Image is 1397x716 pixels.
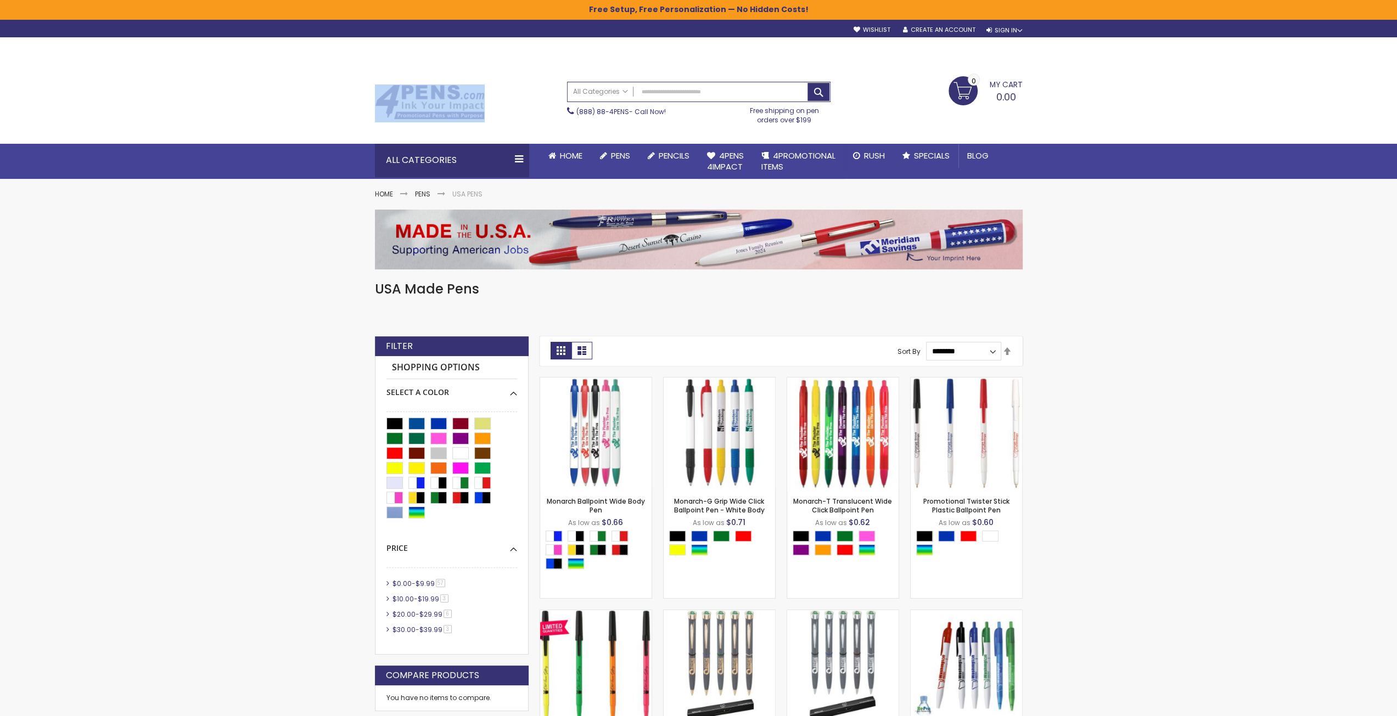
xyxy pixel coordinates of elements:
a: Specials [894,144,958,168]
div: Assorted [916,544,933,555]
div: All Categories [375,144,529,177]
span: Home [560,150,582,161]
div: Orange [815,544,831,555]
span: $29.99 [419,610,442,619]
a: Wishlist [853,26,890,34]
div: Blue [938,531,955,542]
div: Select A Color [386,379,517,398]
a: $10.00-$19.993 [390,594,452,604]
div: Green [837,531,853,542]
span: 3 [444,625,452,633]
span: 3 [440,594,448,602]
a: 0.00 0 [949,76,1023,104]
a: All Categories [568,82,633,100]
span: $9.99 [416,579,435,588]
label: Sort By [897,346,921,356]
span: Rush [864,150,885,161]
div: Blue|Black [546,558,562,569]
div: Red|Black [611,544,628,555]
img: Monarch-G Grip Wide Click Ballpoint Pen - White Body [664,377,775,489]
div: Red [735,531,751,542]
div: Green|Black [590,544,606,555]
a: Monarch-T Translucent Wide Click Ballpoint Pen [793,497,892,515]
a: RePen™ - USA Recycled Water Bottle (rPET) Rectractable Custom Pen [911,610,1022,619]
span: Specials [914,150,950,161]
span: $0.62 [849,517,870,528]
span: $0.66 [602,517,623,528]
div: Green [713,531,730,542]
div: Select A Color [793,531,899,558]
div: Pink [859,531,875,542]
div: White|Pink [546,544,562,555]
strong: USA Pens [452,189,483,199]
a: (888) 88-4PENS [576,107,629,116]
span: All Categories [573,87,628,96]
span: $10.00 [392,594,414,604]
span: As low as [568,518,600,527]
strong: Filter [386,340,413,352]
span: Blog [967,150,989,161]
a: Pens [415,189,430,199]
a: Monarch-G Grip Wide Click Ballpoint Pen - White Body [674,497,765,515]
div: Yellow|Black [568,544,584,555]
span: As low as [693,518,725,527]
span: As low as [815,518,847,527]
span: 0 [972,76,976,86]
span: $20.00 [392,610,416,619]
a: Garland® USA Made Recycled Hefty High Gloss Gold Accents Metal Twist Pen [664,610,775,619]
div: You have no items to compare. [375,685,529,711]
a: Monarch Ballpoint Wide Body Pen [547,497,645,515]
a: $0.00-$9.9957 [390,579,449,588]
div: Black [669,531,686,542]
div: Purple [793,544,809,555]
span: $0.00 [392,579,412,588]
a: Monarch Ballpoint Wide Body Pen [540,377,652,386]
div: White|Red [611,531,628,542]
img: 4Pens Custom Pens and Promotional Products [375,84,485,120]
span: $30.00 [392,625,416,634]
div: Red [960,531,977,542]
span: Pens [611,150,630,161]
div: Black [916,531,933,542]
span: Pencils [659,150,689,161]
a: Pens [591,144,639,168]
span: 4Pens 4impact [707,150,744,172]
div: White|Blue [546,531,562,542]
div: Assorted [691,544,708,555]
span: As low as [939,518,970,527]
div: Blue [691,531,708,542]
a: 4PROMOTIONALITEMS [753,144,844,179]
div: Blue [815,531,831,542]
a: Rush [844,144,894,168]
a: $30.00-$39.993 [390,625,456,634]
span: 4PROMOTIONAL ITEMS [761,150,835,172]
a: Home [540,144,591,168]
span: $0.60 [972,517,994,528]
div: Assorted [859,544,875,555]
a: 4Pens4impact [698,144,753,179]
img: USA Pens [375,210,1023,269]
a: Garland® USA Made Recycled Hefty High Gloss Chrome Accents Metal Twist Pen [787,610,899,619]
div: Select A Color [669,531,775,558]
span: $0.71 [726,517,745,528]
h1: USA Made Pens [375,280,1023,298]
a: Home [375,189,393,199]
a: Monarch-T Translucent Wide Click Ballpoint Pen [787,377,899,386]
span: $39.99 [419,625,442,634]
span: 0.00 [996,90,1016,104]
a: $20.00-$29.996 [390,610,456,619]
div: Free shipping on pen orders over $199 [738,102,831,124]
strong: Compare Products [386,669,479,681]
a: Pencils [639,144,698,168]
div: Select A Color [916,531,1022,558]
div: Sign In [986,26,1022,35]
img: Monarch-T Translucent Wide Click Ballpoint Pen [787,377,899,489]
span: 57 [436,579,445,587]
span: $19.99 [418,594,439,604]
div: Assorted [568,558,584,569]
strong: Shopping Options [386,356,517,380]
strong: Grid [551,342,571,359]
a: Promotional Twister Stick Plastic Ballpoint Pen [911,377,1022,386]
a: Promotional Twister Stick Plastic Ballpoint Pen [923,497,1009,515]
div: Red [837,544,853,555]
